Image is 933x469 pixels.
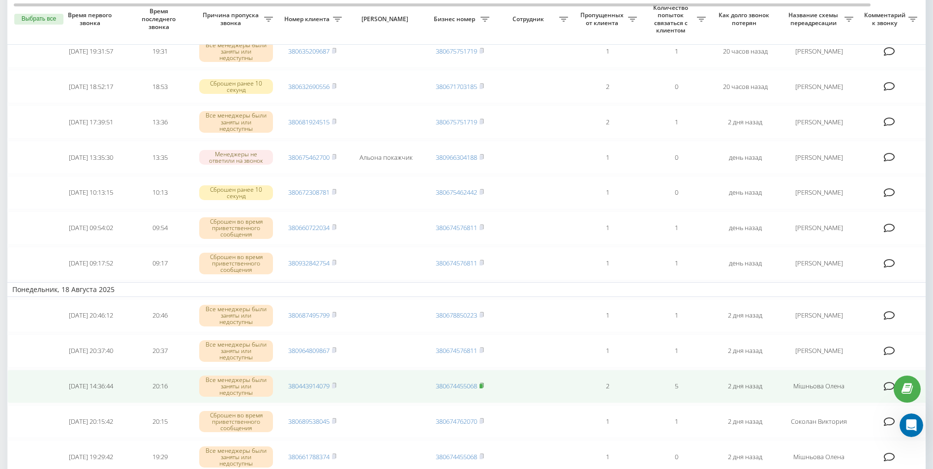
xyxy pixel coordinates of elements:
[642,370,711,403] td: 5
[436,223,477,232] a: 380674576811
[125,334,194,368] td: 20:37
[780,334,858,368] td: [PERSON_NAME]
[57,247,125,280] td: [DATE] 09:17:52
[48,12,118,22] p: Был в сети 3 ч назад
[125,370,194,403] td: 20:16
[647,4,697,34] span: Количество попыток связаться с клиентом
[711,105,780,139] td: 2 дня назад
[642,105,711,139] td: 1
[133,7,186,30] span: Время последнего звонка
[436,117,477,126] a: 380675751719
[780,70,858,103] td: [PERSON_NAME]
[288,346,330,355] a: 380964809867
[711,211,780,245] td: день назад
[436,188,477,197] a: 380675462442
[780,247,858,280] td: [PERSON_NAME]
[780,141,858,174] td: [PERSON_NAME]
[578,11,628,27] span: Пропущенных от клиента
[57,405,125,439] td: [DATE] 20:15:42
[16,252,153,281] div: Консультація займе мінімум часу, але дасть максимум користі для оптимізації роботи з клієнтами.
[199,253,273,274] div: Сброшен во время приветственного сообщения
[125,211,194,245] td: 09:54
[573,34,642,68] td: 1
[436,452,477,461] a: 380674455068
[16,111,153,149] div: Щоб ефективно запровадити AI-функціонал та отримати максимум користі, звертайся прямо зараз до на...
[16,203,153,222] div: 📌 дізнатися, як впровадити функцію максимально ефективно;
[199,305,273,326] div: Все менеджеры были заняты или недоступны
[31,322,39,330] button: Средство выбора GIF-файла
[499,15,559,23] span: Сотрудник
[199,340,273,362] div: Все менеджеры были заняты или недоступны
[573,105,642,139] td: 2
[436,153,477,162] a: 380966304188
[711,405,780,439] td: 2 дня назад
[199,41,273,62] div: Все менеджеры были заняты или недоступны
[436,417,477,426] a: 380674762070
[780,405,858,439] td: Соколан Виктория
[57,211,125,245] td: [DATE] 09:54:02
[14,14,63,25] button: Выбрать все
[47,322,55,330] button: Добавить вложение
[199,411,273,433] div: Сброшен во время приветственного сообщения
[780,211,858,245] td: [PERSON_NAME]
[573,141,642,174] td: 1
[57,141,125,174] td: [DATE] 13:35:30
[125,105,194,139] td: 13:36
[125,70,194,103] td: 18:53
[199,79,273,94] div: Сброшен ранее 10 секунд
[57,176,125,209] td: [DATE] 10:13:15
[288,311,330,320] a: 380687495799
[711,176,780,209] td: день назад
[711,70,780,103] td: 20 часов назад
[16,155,153,174] div: 📌 отримати повну інформацію про функціонал AI-аналізу дзвінків;
[711,34,780,68] td: 20 часов назад
[573,176,642,209] td: 1
[57,370,125,403] td: [DATE] 14:36:44
[780,176,858,209] td: [PERSON_NAME]
[347,141,425,174] td: Альона покажчик
[642,176,711,209] td: 0
[436,47,477,56] a: 380675751719
[642,405,711,439] td: 1
[900,413,923,437] iframe: Intercom live chat
[711,370,780,403] td: 2 дня назад
[573,247,642,280] td: 1
[642,211,711,245] td: 1
[436,381,477,390] a: 380674455068
[780,299,858,332] td: [PERSON_NAME]
[288,223,330,232] a: 380660722034
[642,299,711,332] td: 1
[288,417,330,426] a: 380689538045
[64,11,118,27] span: Время первого звонка
[711,141,780,174] td: день назад
[436,259,477,267] a: 380674576811
[125,247,194,280] td: 09:17
[711,334,780,368] td: 2 дня назад
[719,11,772,27] span: Как долго звонок потерян
[573,70,642,103] td: 2
[173,4,190,22] div: Закрыть
[288,452,330,461] a: 380661788374
[780,105,858,139] td: [PERSON_NAME]
[784,11,844,27] span: Название схемы переадресации
[57,70,125,103] td: [DATE] 18:52:17
[57,334,125,368] td: [DATE] 20:37:40
[199,217,273,239] div: Сброшен во время приветственного сообщения
[288,259,330,267] a: 380932842754
[16,293,91,299] div: Oleksandr • 5 мин назад
[16,227,153,246] div: 📌 оцінити переваги для для себе і бізнесу вже на старті.
[573,299,642,332] td: 1
[125,299,194,332] td: 20:46
[6,4,25,23] button: go back
[199,446,273,468] div: Все менеджеры были заняты или недоступны
[642,247,711,280] td: 1
[436,82,477,91] a: 380671703185
[573,405,642,439] td: 1
[125,34,194,68] td: 19:31
[199,11,264,27] span: Причина пропуска звонка
[199,150,273,165] div: Менеджеры не ответили на звонок
[642,334,711,368] td: 1
[57,105,125,139] td: [DATE] 17:39:51
[288,153,330,162] a: 380675462700
[573,211,642,245] td: 1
